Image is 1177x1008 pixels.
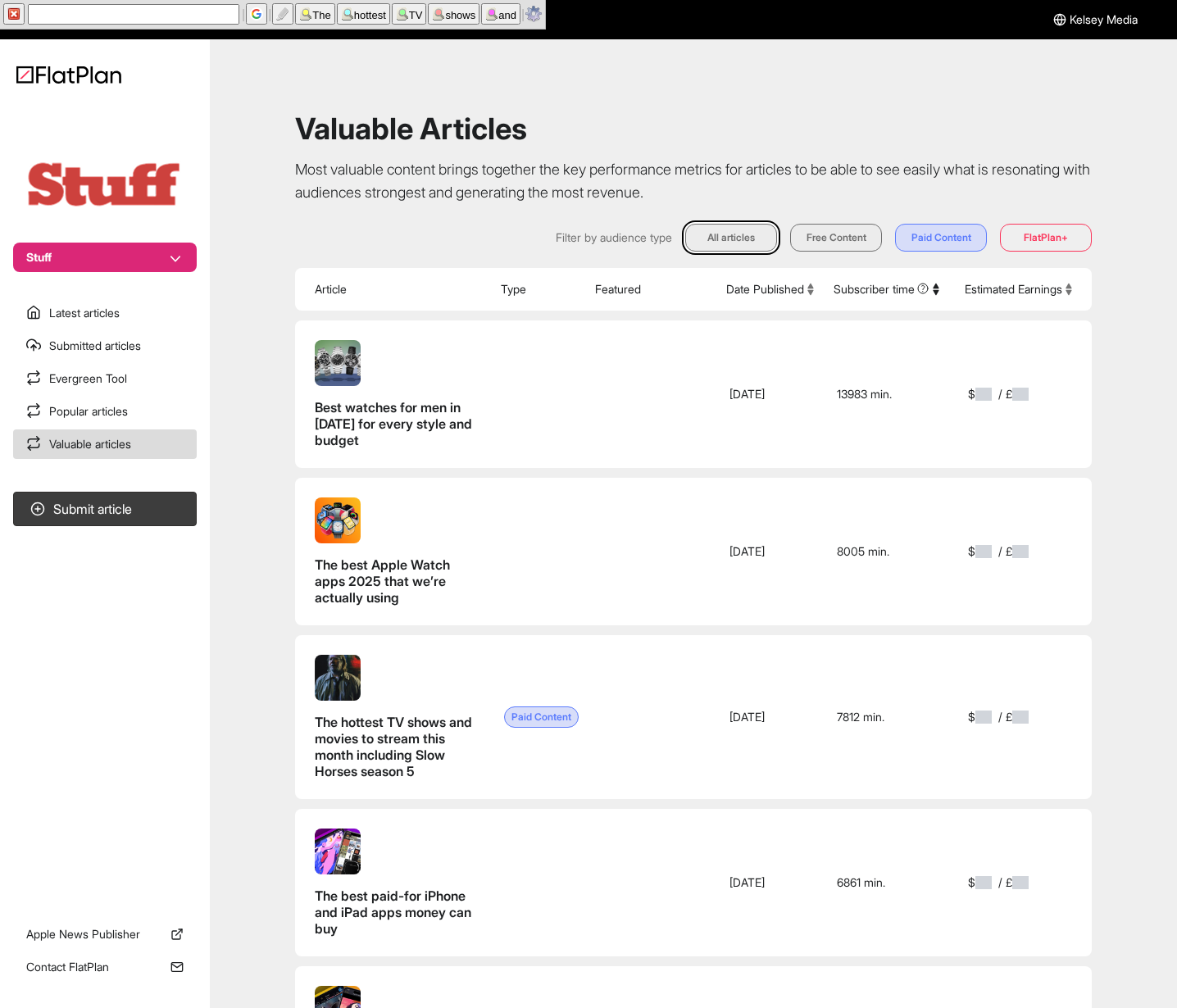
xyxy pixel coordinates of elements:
[428,3,479,25] button: shows
[23,159,187,210] img: Publication Logo
[716,809,824,956] td: [DATE]
[485,7,498,20] img: find
[276,7,289,20] img: highlight
[268,7,271,21] span: |
[272,3,293,25] button: highlight search terms (Alt+Ctrl+H)
[481,3,520,25] button: and
[7,7,20,20] img: x
[3,3,25,25] button: hide SearchBar (Esc)
[824,320,955,468] td: 13983 min.
[315,340,361,386] img: Best watches for men in 2025 for every style and budget
[13,331,197,361] a: Submitted articles
[295,112,1092,145] h1: Valuable Articles
[824,478,955,625] td: 8005 min.
[315,714,478,779] span: The hottest TV shows and movies to stream this month including Slow Horses season 5
[504,706,579,728] span: Paid Content
[716,478,824,625] td: [DATE]
[585,268,716,311] th: Featured
[315,497,361,543] img: The best Apple Watch apps 2025 that we’re actually using
[834,281,929,297] span: Subscriber time
[341,7,354,20] img: find
[246,3,267,25] button: Google (Alt+G)
[392,3,427,25] button: TV
[968,386,1035,402] span: $ / £
[13,243,197,272] button: Stuff
[295,268,491,311] th: Article
[13,364,197,393] a: Evergreen Tool
[315,714,472,779] span: The hottest TV shows and movies to stream this month including Slow Horses season 5
[315,556,478,606] span: The best Apple Watch apps 2025 that we’re actually using
[315,399,472,448] span: Best watches for men in [DATE] for every style and budget
[315,399,478,448] span: Best watches for men in 2025 for every style and budget
[13,492,197,526] button: Submit article
[968,874,1035,891] span: $ / £
[315,497,478,606] a: The best Apple Watch apps 2025 that we’re actually using
[716,320,824,468] td: [DATE]
[968,543,1035,560] span: $ / £
[13,429,197,459] a: Valuable articles
[824,809,955,956] td: 6861 min.
[521,7,525,21] span: |
[299,7,312,20] img: find
[965,281,1072,297] button: Estimated Earnings
[16,66,121,84] img: Logo
[337,3,390,25] button: hottest
[895,224,987,252] button: Paid Content
[396,7,409,20] img: find
[824,635,955,799] td: 7812 min.
[726,281,814,297] button: Date Published
[525,7,543,21] a: Options/Help
[315,888,478,937] span: The best paid-for iPhone and iPad apps money can buy
[525,6,542,22] img: Options
[250,7,263,20] img: G
[716,635,824,799] td: [DATE]
[315,340,478,448] a: Best watches for men in [DATE] for every style and budget
[13,397,197,426] a: Popular articles
[968,709,1035,725] span: $ / £
[834,281,939,297] button: Subscriber time
[790,224,882,252] button: Free Content
[685,224,777,252] button: All articles
[13,298,197,328] a: Latest articles
[432,7,445,20] img: find
[315,655,478,779] a: The hottest TV shows and movies to stream this month including Slow Horses season 5
[491,268,585,311] th: Type
[295,158,1092,204] p: Most valuable content brings together the key performance metrics for articles to be able to see ...
[315,655,361,701] img: The hottest TV shows and movies to stream this month including Slow Horses season 5
[556,229,672,246] span: Filter by audience type
[315,829,478,937] a: The best paid-for iPhone and iPad apps money can buy
[1000,224,1092,252] button: FlatPlan+
[315,829,361,874] img: The best paid-for iPhone and iPad apps money can buy
[315,888,471,937] span: The best paid-for iPhone and iPad apps money can buy
[315,556,450,606] span: The best Apple Watch apps 2025 that we’re actually using
[1070,11,1138,28] span: Kelsey Media
[13,952,197,982] a: Contact FlatPlan
[13,919,197,949] a: Apple News Publisher
[295,3,334,25] button: The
